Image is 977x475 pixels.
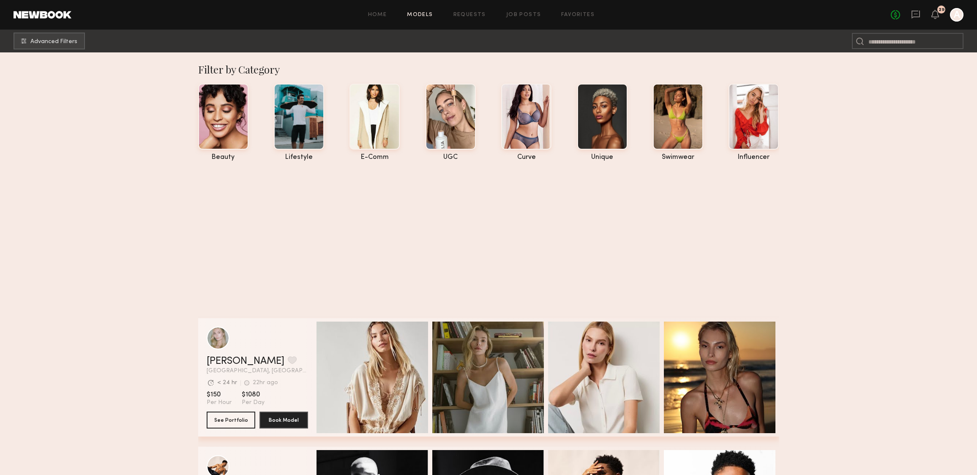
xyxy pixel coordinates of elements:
[368,12,387,18] a: Home
[253,380,278,386] div: 22hr ago
[217,380,237,386] div: < 24 hr
[939,8,944,12] div: 29
[426,154,476,161] div: UGC
[729,154,779,161] div: influencer
[577,154,628,161] div: unique
[501,154,551,161] div: curve
[198,154,248,161] div: beauty
[198,63,779,76] div: Filter by Category
[950,8,963,22] a: A
[14,33,85,49] button: Advanced Filters
[242,390,265,399] span: $1080
[30,39,77,45] span: Advanced Filters
[349,154,400,161] div: e-comm
[653,154,703,161] div: swimwear
[274,154,324,161] div: lifestyle
[407,12,433,18] a: Models
[207,399,232,407] span: Per Hour
[259,412,308,429] button: Book Model
[561,12,595,18] a: Favorites
[207,368,308,374] span: [GEOGRAPHIC_DATA], [GEOGRAPHIC_DATA]
[453,12,486,18] a: Requests
[207,356,284,366] a: [PERSON_NAME]
[506,12,541,18] a: Job Posts
[207,412,255,429] button: See Portfolio
[207,390,232,399] span: $150
[242,399,265,407] span: Per Day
